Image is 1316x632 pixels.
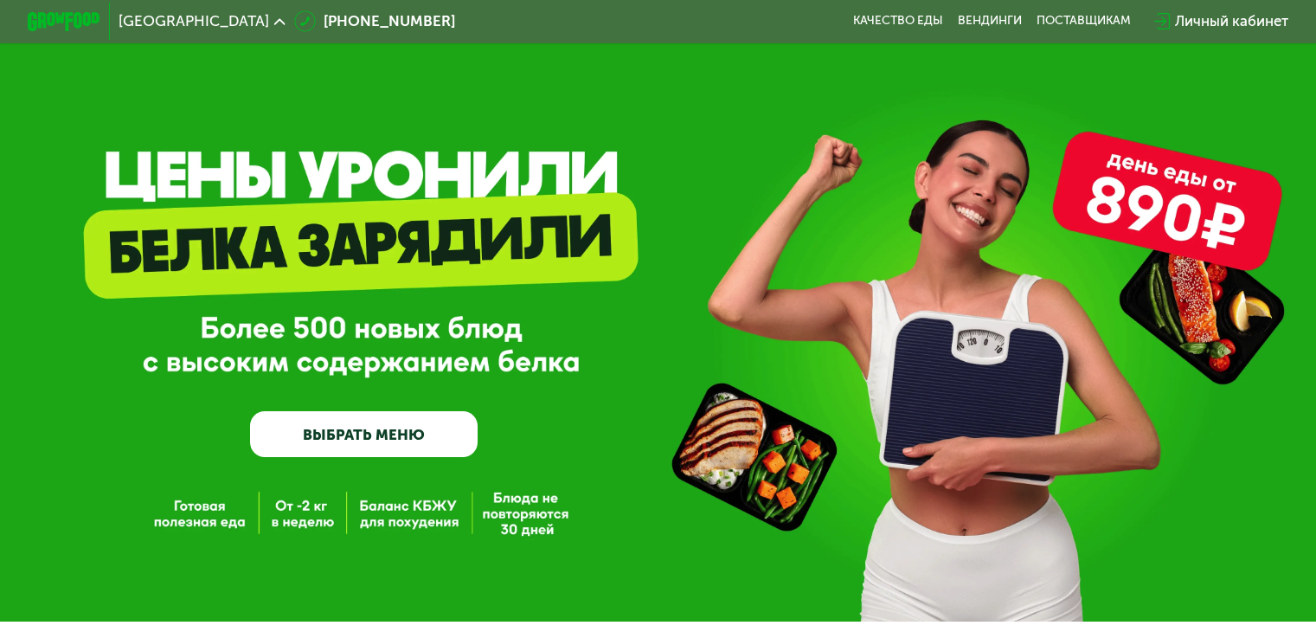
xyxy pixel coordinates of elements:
[853,14,943,29] a: Качество еды
[1037,14,1131,29] div: поставщикам
[294,10,455,32] a: [PHONE_NUMBER]
[1175,10,1288,32] div: Личный кабинет
[119,14,269,29] span: [GEOGRAPHIC_DATA]
[250,411,478,457] a: ВЫБРАТЬ МЕНЮ
[958,14,1022,29] a: Вендинги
